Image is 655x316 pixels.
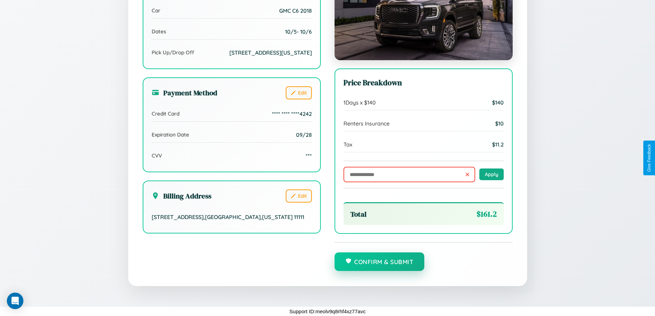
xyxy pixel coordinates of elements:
[286,189,312,203] button: Edit
[647,144,652,172] div: Give Feedback
[286,86,312,99] button: Edit
[495,120,504,127] span: $ 10
[492,141,504,148] span: $ 11.2
[152,214,304,220] span: [STREET_ADDRESS] , [GEOGRAPHIC_DATA] , [US_STATE] 11111
[343,141,352,148] span: Tax
[152,191,211,201] h3: Billing Address
[279,7,312,14] span: GMC C6 2018
[285,28,312,35] span: 10 / 5 - 10 / 6
[152,49,194,56] span: Pick Up/Drop Off
[477,209,497,219] span: $ 161.2
[152,131,189,138] span: Expiration Date
[7,293,23,309] div: Open Intercom Messenger
[492,99,504,106] span: $ 140
[152,110,179,117] span: Credit Card
[290,307,366,316] p: Support ID: meolv9q8rhf4xz77avc
[152,88,217,98] h3: Payment Method
[479,168,504,180] button: Apply
[152,152,162,159] span: CVV
[343,77,504,88] h3: Price Breakdown
[296,131,312,138] span: 09/28
[343,99,376,106] span: 1 Days x $ 140
[152,28,166,35] span: Dates
[152,7,160,14] span: Car
[343,120,390,127] span: Renters Insurance
[350,209,367,219] span: Total
[229,49,312,56] span: [STREET_ADDRESS][US_STATE]
[335,252,425,271] button: Confirm & Submit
